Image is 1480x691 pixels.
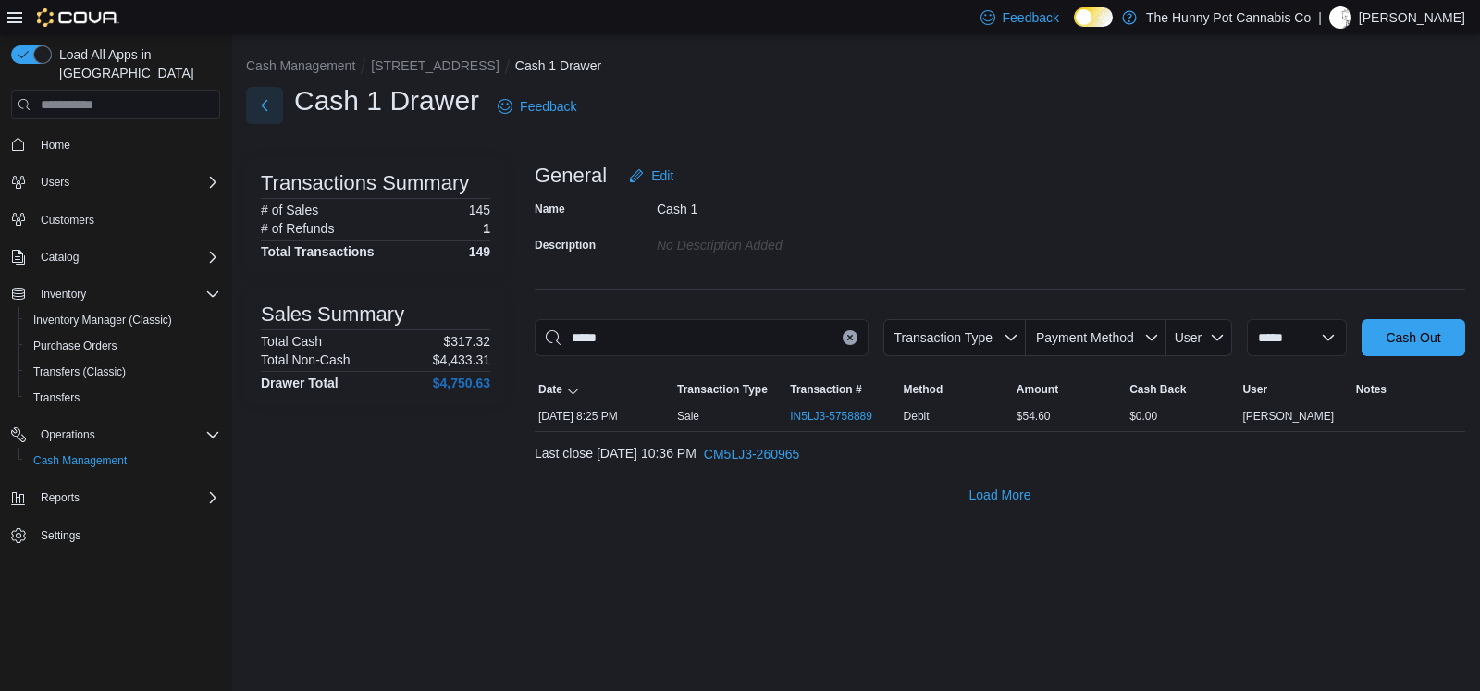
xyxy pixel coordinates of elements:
[33,208,220,231] span: Customers
[657,194,905,216] div: Cash 1
[261,244,375,259] h4: Total Transactions
[11,123,220,597] nav: Complex example
[1003,8,1059,27] span: Feedback
[294,82,479,119] h1: Cash 1 Drawer
[33,524,220,547] span: Settings
[41,528,80,543] span: Settings
[483,221,490,236] p: 1
[18,448,228,474] button: Cash Management
[1242,382,1267,397] span: User
[246,56,1465,79] nav: An example of EuiBreadcrumbs
[1146,6,1311,29] p: The Hunny Pot Cannabis Co
[261,352,351,367] h6: Total Non-Cash
[261,221,334,236] h6: # of Refunds
[33,424,103,446] button: Operations
[697,436,808,473] button: CM5LJ3-260965
[535,238,596,253] label: Description
[535,378,673,401] button: Date
[843,330,857,345] button: Clear input
[622,157,681,194] button: Edit
[33,524,88,547] a: Settings
[790,405,891,427] button: IN5LJ3-5758889
[41,250,79,265] span: Catalog
[1359,6,1465,29] p: [PERSON_NAME]
[26,361,133,383] a: Transfers (Classic)
[904,409,930,424] span: Debit
[41,287,86,302] span: Inventory
[33,364,126,379] span: Transfers (Classic)
[26,335,125,357] a: Purchase Orders
[41,427,95,442] span: Operations
[18,333,228,359] button: Purchase Orders
[433,352,490,367] p: $4,433.31
[33,390,80,405] span: Transfers
[246,87,283,124] button: Next
[677,382,768,397] span: Transaction Type
[33,424,220,446] span: Operations
[33,171,220,193] span: Users
[4,244,228,270] button: Catalog
[33,487,220,509] span: Reports
[371,58,499,73] button: [STREET_ADDRESS]
[26,309,179,331] a: Inventory Manager (Classic)
[4,130,228,157] button: Home
[1026,319,1166,356] button: Payment Method
[33,313,172,327] span: Inventory Manager (Classic)
[26,450,134,472] a: Cash Management
[1166,319,1232,356] button: User
[1318,6,1322,29] p: |
[535,165,607,187] h3: General
[433,376,490,390] h4: $4,750.63
[1017,409,1051,424] span: $54.60
[33,283,220,305] span: Inventory
[37,8,119,27] img: Cova
[1129,382,1186,397] span: Cash Back
[1329,6,1351,29] div: Marcus Lautenbach
[1239,378,1351,401] button: User
[704,445,800,463] span: CM5LJ3-260965
[1126,405,1239,427] div: $0.00
[1362,319,1465,356] button: Cash Out
[41,138,70,153] span: Home
[1013,378,1126,401] button: Amount
[673,378,786,401] button: Transaction Type
[18,307,228,333] button: Inventory Manager (Classic)
[900,378,1013,401] button: Method
[33,134,78,156] a: Home
[1356,382,1387,397] span: Notes
[33,246,220,268] span: Catalog
[469,244,490,259] h4: 149
[1074,27,1075,28] span: Dark Mode
[41,490,80,505] span: Reports
[261,303,404,326] h3: Sales Summary
[490,88,584,125] a: Feedback
[790,382,861,397] span: Transaction #
[790,409,872,424] span: IN5LJ3-5758889
[1017,382,1058,397] span: Amount
[26,361,220,383] span: Transfers (Classic)
[33,132,220,155] span: Home
[261,172,469,194] h3: Transactions Summary
[1242,409,1334,424] span: [PERSON_NAME]
[33,487,87,509] button: Reports
[786,378,899,401] button: Transaction #
[535,436,1465,473] div: Last close [DATE] 10:36 PM
[4,422,228,448] button: Operations
[4,522,228,549] button: Settings
[535,202,565,216] label: Name
[261,334,322,349] h6: Total Cash
[1126,378,1239,401] button: Cash Back
[33,453,127,468] span: Cash Management
[26,387,87,409] a: Transfers
[26,309,220,331] span: Inventory Manager (Classic)
[33,283,93,305] button: Inventory
[904,382,943,397] span: Method
[538,382,562,397] span: Date
[33,246,86,268] button: Catalog
[41,175,69,190] span: Users
[1036,330,1134,345] span: Payment Method
[26,335,220,357] span: Purchase Orders
[246,58,355,73] button: Cash Management
[1074,7,1113,27] input: Dark Mode
[1175,330,1202,345] span: User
